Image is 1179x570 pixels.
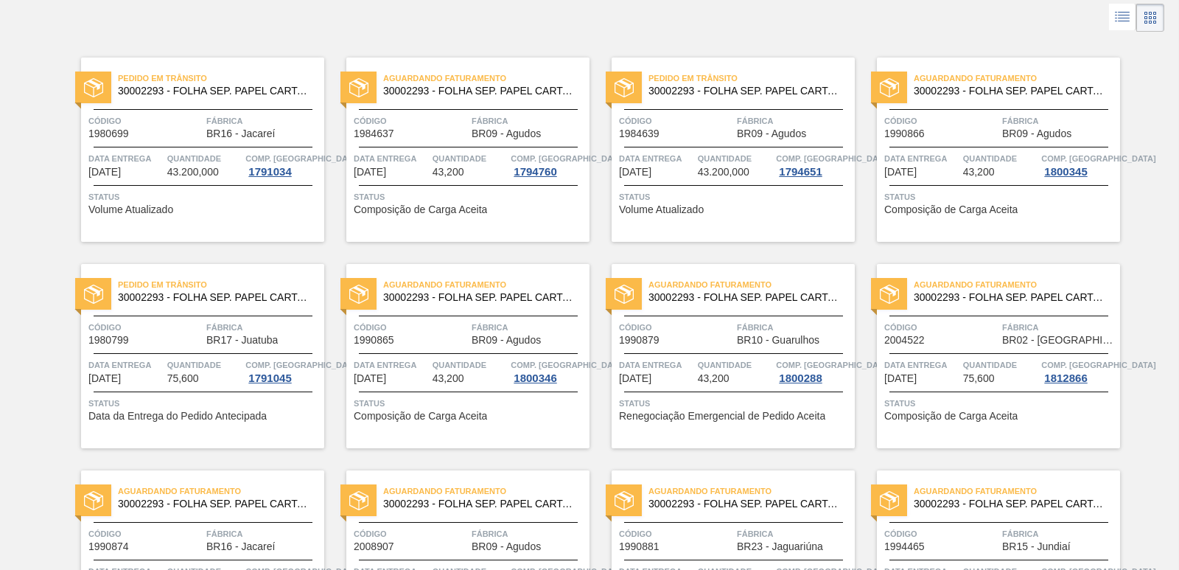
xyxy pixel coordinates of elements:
[354,128,394,139] span: 1984637
[619,335,660,346] span: 1990879
[383,498,578,510] span: 30002293 - FOLHA SEP. PAPEL CARTAO 1200x1000M 350g
[1041,166,1090,178] div: 1800345
[206,335,278,346] span: BR17 - Juatuba
[884,541,925,552] span: 1994465
[619,114,733,128] span: Código
[737,114,851,128] span: Fábrica
[324,264,589,448] a: statusAguardando Faturamento30002293 - FOLHA SEP. PAPEL CARTAO 1200x1000M 350gCódigo1990865Fábric...
[1041,358,1155,372] span: Comp. Carga
[1041,358,1116,384] a: Comp. [GEOGRAPHIC_DATA]1812866
[737,541,823,552] span: BR23 - Jaguariúna
[880,285,899,304] img: status
[349,491,368,510] img: status
[511,166,559,178] div: 1794760
[167,167,219,178] span: 43.200,000
[1002,128,1071,139] span: BR09 - Agudos
[914,71,1120,86] span: Aguardando Faturamento
[472,320,586,335] span: Fábrica
[354,320,468,335] span: Código
[884,396,1116,411] span: Status
[737,320,851,335] span: Fábrica
[433,373,464,384] span: 43,200
[349,78,368,97] img: status
[619,526,733,541] span: Código
[615,285,634,304] img: status
[354,335,394,346] span: 1990865
[619,358,694,372] span: Data entrega
[245,151,360,166] span: Comp. Carga
[511,372,559,384] div: 1800346
[1002,320,1116,335] span: Fábrica
[354,526,468,541] span: Código
[118,292,312,303] span: 30002293 - FOLHA SEP. PAPEL CARTAO 1200x1000M 350g
[698,358,773,372] span: Quantidade
[88,411,267,422] span: Data da Entrega do Pedido Antecipada
[589,264,855,448] a: statusAguardando Faturamento30002293 - FOLHA SEP. PAPEL CARTAO 1200x1000M 350gCódigo1990879Fábric...
[354,396,586,411] span: Status
[245,166,294,178] div: 1791034
[1109,4,1136,32] div: Visão em Lista
[884,526,998,541] span: Código
[88,396,321,411] span: Status
[648,71,855,86] span: Pedido em Trânsito
[776,166,825,178] div: 1794651
[206,114,321,128] span: Fábrica
[354,411,487,422] span: Composição de Carga Aceita
[884,411,1018,422] span: Composição de Carga Aceita
[88,128,129,139] span: 1980699
[472,541,541,552] span: BR09 - Agudos
[511,358,586,384] a: Comp. [GEOGRAPHIC_DATA]1800346
[383,484,589,498] span: Aguardando Faturamento
[884,335,925,346] span: 2004522
[511,358,625,372] span: Comp. Carga
[88,373,121,384] span: 31/08/2025
[884,128,925,139] span: 1990866
[963,167,995,178] span: 43,200
[855,58,1120,242] a: statusAguardando Faturamento30002293 - FOLHA SEP. PAPEL CARTAO 1200x1000M 350gCódigo1990866Fábric...
[698,151,773,166] span: Quantidade
[118,71,324,86] span: Pedido em Trânsito
[619,396,851,411] span: Status
[88,204,173,215] span: Volume Atualizado
[88,358,164,372] span: Data entrega
[615,78,634,97] img: status
[737,335,819,346] span: BR10 - Guarulhos
[88,541,129,552] span: 1990874
[245,372,294,384] div: 1791045
[648,484,855,498] span: Aguardando Faturamento
[118,498,312,510] span: 30002293 - FOLHA SEP. PAPEL CARTAO 1200x1000M 350g
[776,358,851,384] a: Comp. [GEOGRAPHIC_DATA]1800288
[1041,372,1090,384] div: 1812866
[472,128,541,139] span: BR09 - Agudos
[648,498,843,510] span: 30002293 - FOLHA SEP. PAPEL CARTAO 1200x1000M 350g
[167,151,242,166] span: Quantidade
[354,541,394,552] span: 2008907
[698,167,749,178] span: 43.200,000
[619,541,660,552] span: 1990881
[354,190,586,204] span: Status
[167,358,242,372] span: Quantidade
[963,373,995,384] span: 75,600
[615,491,634,510] img: status
[648,292,843,303] span: 30002293 - FOLHA SEP. PAPEL CARTAO 1200x1000M 350g
[855,264,1120,448] a: statusAguardando Faturamento30002293 - FOLHA SEP. PAPEL CARTAO 1200x1000M 350gCódigo2004522Fábric...
[776,358,890,372] span: Comp. Carga
[118,484,324,498] span: Aguardando Faturamento
[511,151,586,178] a: Comp. [GEOGRAPHIC_DATA]1794760
[511,151,625,166] span: Comp. Carga
[349,285,368,304] img: status
[698,373,730,384] span: 43,200
[59,58,324,242] a: statusPedido em Trânsito30002293 - FOLHA SEP. PAPEL CARTAO 1200x1000M 350gCódigo1980699FábricaBR1...
[776,151,890,166] span: Comp. Carga
[619,204,704,215] span: Volume Atualizado
[383,277,589,292] span: Aguardando Faturamento
[619,167,651,178] span: 28/08/2025
[354,167,386,178] span: 28/08/2025
[324,58,589,242] a: statusAguardando Faturamento30002293 - FOLHA SEP. PAPEL CARTAO 1200x1000M 350gCódigo1984637Fábric...
[884,114,998,128] span: Código
[354,114,468,128] span: Código
[963,151,1038,166] span: Quantidade
[589,58,855,242] a: statusPedido em Trânsito30002293 - FOLHA SEP. PAPEL CARTAO 1200x1000M 350gCódigo1984639FábricaBR0...
[963,358,1038,372] span: Quantidade
[472,114,586,128] span: Fábrica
